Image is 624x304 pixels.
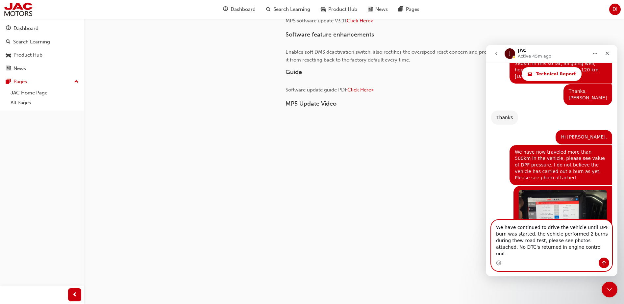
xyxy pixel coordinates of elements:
[3,63,81,75] a: News
[3,76,81,88] button: Pages
[362,3,393,16] a: news-iconNews
[6,66,11,72] span: news-icon
[13,38,50,46] div: Search Learning
[286,31,374,38] span: Software feature enhancements
[231,6,256,13] span: Dashboard
[3,2,33,17] img: jac-portal
[321,5,326,13] span: car-icon
[6,39,11,45] span: search-icon
[393,3,425,16] a: pages-iconPages
[261,3,315,16] a: search-iconSearch Learning
[609,4,621,15] button: DI
[375,6,388,13] span: News
[286,18,347,24] span: MP5 software update V3.11
[286,49,500,63] span: Enables soft DMS deactivation switch, also rectifies the overspeed reset concern and prevents it ...
[3,36,81,48] a: Search Learning
[315,3,362,16] a: car-iconProduct Hub
[13,65,26,72] div: News
[486,45,617,276] iframe: Intercom live chat
[406,6,419,13] span: Pages
[13,78,27,86] div: Pages
[347,87,374,93] a: Click Here>
[286,100,337,107] span: MP5 Update Video
[368,5,373,13] span: news-icon
[602,282,617,297] iframe: Intercom live chat
[13,25,38,32] div: Dashboard
[266,5,271,13] span: search-icon
[398,5,403,13] span: pages-icon
[6,52,11,58] span: car-icon
[273,6,310,13] span: Search Learning
[347,18,373,24] a: Click Here>
[6,79,11,85] span: pages-icon
[3,22,81,35] a: Dashboard
[328,6,357,13] span: Product Hub
[6,26,11,32] span: guage-icon
[3,49,81,61] a: Product Hub
[8,88,81,98] a: JAC Home Page
[612,6,617,13] span: DI
[223,5,228,13] span: guage-icon
[74,78,79,86] span: up-icon
[3,21,81,76] button: DashboardSearch LearningProduct HubNews
[286,68,302,76] span: Guide
[286,87,347,93] span: Software update guide PDF
[72,291,77,299] span: prev-icon
[218,3,261,16] a: guage-iconDashboard
[13,51,42,59] div: Product Hub
[8,98,81,108] a: All Pages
